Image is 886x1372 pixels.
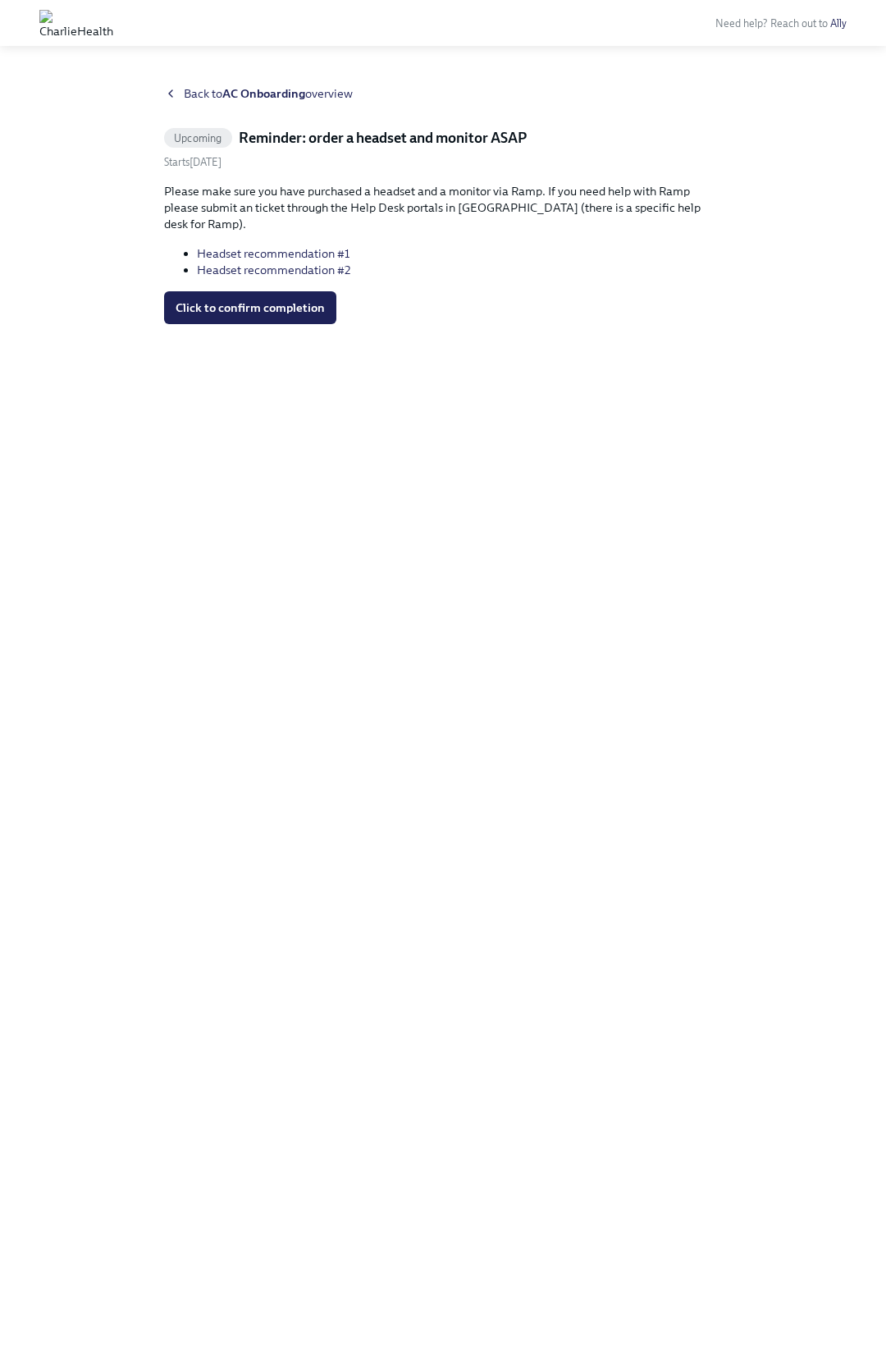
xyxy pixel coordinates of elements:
[715,17,847,30] span: Need help? Reach out to
[164,132,232,144] span: Upcoming
[164,156,221,168] span: Monday, August 25th 2025, 9:00 am
[164,85,722,102] a: Back toAC Onboardingoverview
[197,263,350,277] a: Headset recommendation #2
[239,128,527,148] h5: Reminder: order a headset and monitor ASAP
[184,85,353,102] span: Back to overview
[164,183,722,232] p: Please make sure you have purchased a headset and a monitor via Ramp. If you need help with Ramp ...
[164,291,336,324] button: Click to confirm completion
[39,10,113,36] img: CharlieHealth
[197,246,349,261] a: Headset recommendation #1
[176,300,325,316] span: Click to confirm completion
[222,86,305,101] strong: AC Onboarding
[830,17,847,30] a: Ally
